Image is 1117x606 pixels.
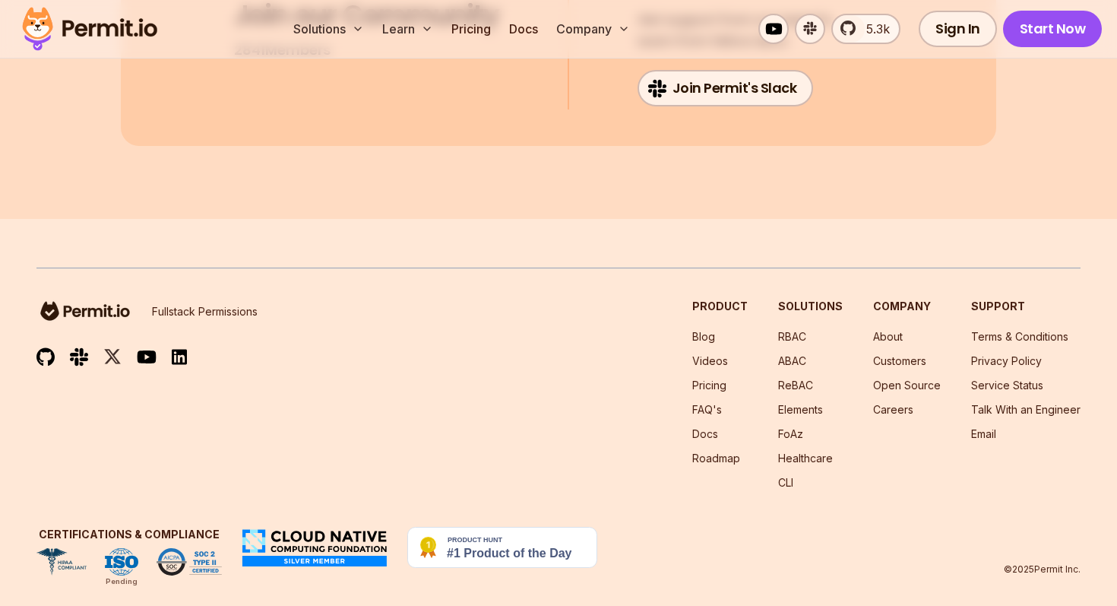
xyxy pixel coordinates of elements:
a: ABAC [778,354,806,367]
a: Email [971,427,996,440]
a: Start Now [1003,11,1103,47]
a: Open Source [873,379,941,392]
a: 5.3k [831,14,900,44]
a: FoAz [778,427,803,440]
a: Service Status [971,379,1043,392]
p: © 2025 Permit Inc. [1004,563,1081,576]
img: logo [36,299,134,323]
h3: Product [692,299,748,314]
a: Terms & Conditions [971,330,1068,343]
a: Customers [873,354,926,367]
img: Permit logo [15,3,164,55]
a: Careers [873,403,913,416]
img: linkedin [172,348,187,366]
img: SOC [157,548,222,576]
a: Sign In [919,11,997,47]
a: Blog [692,330,715,343]
img: youtube [137,348,157,366]
a: Videos [692,354,728,367]
a: Healthcare [778,452,833,465]
a: Join Permit's Slack [638,70,814,106]
a: CLI [778,476,793,489]
button: Learn [376,14,439,44]
button: Solutions [287,14,370,44]
img: HIPAA [36,548,87,576]
a: Elements [778,403,823,416]
p: Fullstack Permissions [152,304,258,319]
h3: Certifications & Compliance [36,527,222,542]
button: Company [550,14,636,44]
a: Docs [692,427,718,440]
a: FAQ's [692,403,722,416]
a: RBAC [778,330,806,343]
a: Privacy Policy [971,354,1042,367]
a: Docs [503,14,544,44]
a: Pricing [692,379,726,392]
img: slack [70,347,88,367]
a: Pricing [445,14,497,44]
img: Permit.io - Never build permissions again | Product Hunt [407,527,597,568]
a: Roadmap [692,452,740,465]
a: About [873,330,903,343]
a: ReBAC [778,379,813,392]
h3: Solutions [778,299,843,314]
span: 5.3k [857,20,890,38]
div: Pending [106,576,138,588]
img: ISO [105,548,138,576]
a: Talk With an Engineer [971,403,1081,416]
img: twitter [103,347,122,366]
h3: Support [971,299,1081,314]
img: github [36,347,55,366]
h3: Company [873,299,941,314]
